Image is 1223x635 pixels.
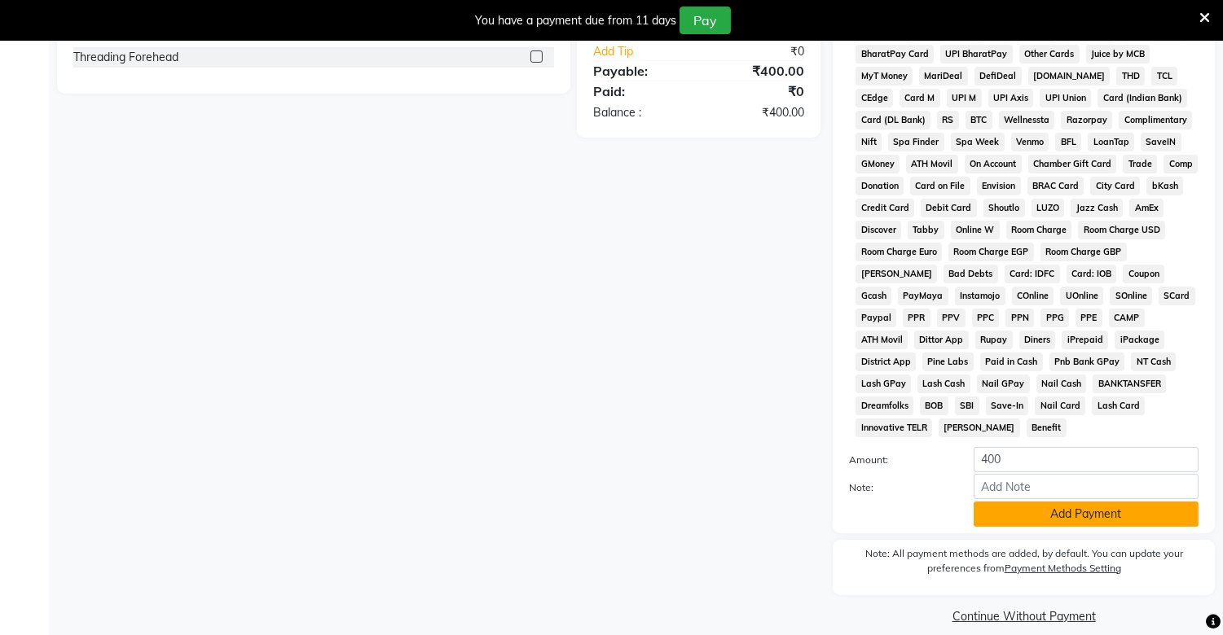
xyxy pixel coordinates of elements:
[1035,396,1085,415] span: Nail Card
[1011,133,1049,151] span: Venmo
[1159,287,1195,305] span: SCard
[1093,374,1166,393] span: BANKTANSFER
[1078,221,1165,239] span: Room Charge USD
[1086,45,1150,63] span: Juice by MCB
[919,67,968,85] span: MariDeal
[1090,177,1140,195] span: City Card
[914,331,969,349] span: Dittor App
[856,243,942,261] span: Room Charge Euro
[903,309,930,327] span: PPR
[974,501,1199,527] button: Add Payment
[1028,67,1111,85] span: [DOMAIN_NAME]
[1164,155,1198,173] span: Comp
[849,546,1199,582] label: Note: All payment methods are added, by default. You can update your preferences from
[1036,374,1087,393] span: Nail Cash
[922,353,974,371] span: Pine Labs
[856,396,913,415] span: Dreamfolks
[856,265,937,283] span: [PERSON_NAME]
[856,133,882,151] span: Nift
[951,221,1000,239] span: Online W
[581,104,699,121] div: Balance :
[1012,287,1054,305] span: COnline
[581,81,699,101] div: Paid:
[906,155,958,173] span: ATH Movil
[1028,155,1117,173] span: Chamber Gift Card
[1123,155,1157,173] span: Trade
[921,199,977,217] span: Debit Card
[1109,309,1145,327] span: CAMP
[856,309,896,327] span: Paypal
[1005,265,1060,283] span: Card: IDFC
[908,221,944,239] span: Tabby
[581,43,719,60] a: Add Tip
[1061,111,1112,129] span: Razorpay
[939,418,1020,437] span: [PERSON_NAME]
[856,353,916,371] span: District App
[988,89,1034,107] span: UPI Axis
[917,374,970,393] span: Lash Cash
[948,243,1034,261] span: Room Charge EGP
[1040,243,1127,261] span: Room Charge GBP
[1110,287,1152,305] span: SOnline
[1123,265,1164,283] span: Coupon
[965,155,1022,173] span: On Account
[900,89,940,107] span: Card M
[1071,199,1123,217] span: Jazz Cash
[888,133,944,151] span: Spa Finder
[856,45,934,63] span: BharatPay Card
[1151,67,1177,85] span: TCL
[1146,177,1183,195] span: bKash
[699,81,817,101] div: ₹0
[1060,287,1103,305] span: UOnline
[1119,111,1192,129] span: Complimentary
[1131,353,1176,371] span: NT Cash
[983,199,1025,217] span: Shoutlo
[475,12,676,29] div: You have a payment due from 11 days
[1115,331,1164,349] span: iPackage
[980,353,1043,371] span: Paid in Cash
[856,374,911,393] span: Lash GPay
[955,287,1005,305] span: Instamojo
[947,89,982,107] span: UPI M
[856,418,932,437] span: Innovative TELR
[1092,396,1145,415] span: Lash Card
[1098,89,1187,107] span: Card (Indian Bank)
[1049,353,1125,371] span: Pnb Bank GPay
[1141,133,1181,151] span: SaveIN
[1040,309,1069,327] span: PPG
[951,133,1005,151] span: Spa Week
[856,89,893,107] span: CEdge
[1067,265,1117,283] span: Card: IOB
[699,61,817,81] div: ₹400.00
[986,396,1029,415] span: Save-In
[856,155,900,173] span: GMoney
[1076,309,1102,327] span: PPE
[974,67,1022,85] span: DefiDeal
[898,287,948,305] span: PayMaya
[937,309,966,327] span: PPV
[1005,561,1121,576] label: Payment Methods Setting
[836,608,1212,625] a: Continue Without Payment
[972,309,1000,327] span: PPC
[837,453,961,467] label: Amount:
[1116,67,1145,85] span: THD
[1062,331,1108,349] span: iPrepaid
[1032,199,1065,217] span: LUZO
[719,43,817,60] div: ₹0
[1055,133,1081,151] span: BFL
[856,221,901,239] span: Discover
[699,104,817,121] div: ₹400.00
[974,447,1199,472] input: Amount
[1040,89,1091,107] span: UPI Union
[856,111,930,129] span: Card (DL Bank)
[955,396,979,415] span: SBI
[977,177,1021,195] span: Envision
[856,287,891,305] span: Gcash
[856,67,913,85] span: MyT Money
[1027,418,1067,437] span: Benefit
[966,111,992,129] span: BTC
[974,474,1199,499] input: Add Note
[581,61,699,81] div: Payable:
[920,396,948,415] span: BOB
[1027,177,1084,195] span: BRAC Card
